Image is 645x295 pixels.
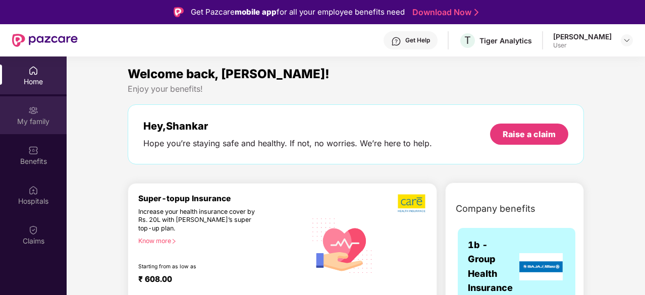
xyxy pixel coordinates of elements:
img: New Pazcare Logo [12,34,78,47]
div: Hope you’re staying safe and healthy. If not, no worries. We’re here to help. [143,138,432,149]
span: Company benefits [456,202,535,216]
span: T [464,34,471,46]
img: Stroke [474,7,478,18]
span: Welcome back, [PERSON_NAME]! [128,67,330,81]
img: b5dec4f62d2307b9de63beb79f102df3.png [398,194,426,213]
img: svg+xml;base64,PHN2ZyBpZD0iQ2xhaW0iIHhtbG5zPSJodHRwOi8vd3d3LnczLm9yZy8yMDAwL3N2ZyIgd2lkdGg9IjIwIi... [28,225,38,235]
a: Download Now [412,7,475,18]
div: Increase your health insurance cover by Rs. 20L with [PERSON_NAME]’s super top-up plan. [138,208,263,233]
div: Super-topup Insurance [138,194,306,203]
div: [PERSON_NAME] [553,32,612,41]
div: Hey, Shankar [143,120,432,132]
span: 1b - Group Health Insurance [468,238,517,295]
img: svg+xml;base64,PHN2ZyB3aWR0aD0iMjAiIGhlaWdodD0iMjAiIHZpZXdCb3g9IjAgMCAyMCAyMCIgZmlsbD0ibm9uZSIgeG... [28,105,38,115]
div: Enjoy your benefits! [128,84,584,94]
div: Starting from as low as [138,263,263,270]
div: Raise a claim [503,129,556,140]
img: svg+xml;base64,PHN2ZyBpZD0iRHJvcGRvd24tMzJ4MzIiIHhtbG5zPSJodHRwOi8vd3d3LnczLm9yZy8yMDAwL3N2ZyIgd2... [623,36,631,44]
div: Get Help [405,36,430,44]
img: svg+xml;base64,PHN2ZyB4bWxucz0iaHR0cDovL3d3dy53My5vcmcvMjAwMC9zdmciIHhtbG5zOnhsaW5rPSJodHRwOi8vd3... [306,208,379,281]
strong: mobile app [235,7,277,17]
img: insurerLogo [519,253,563,280]
img: svg+xml;base64,PHN2ZyBpZD0iSG9tZSIgeG1sbnM9Imh0dHA6Ly93d3cudzMub3JnLzIwMDAvc3ZnIiB3aWR0aD0iMjAiIG... [28,66,38,76]
span: right [171,239,177,244]
div: User [553,41,612,49]
img: svg+xml;base64,PHN2ZyBpZD0iSG9zcGl0YWxzIiB4bWxucz0iaHR0cDovL3d3dy53My5vcmcvMjAwMC9zdmciIHdpZHRoPS... [28,185,38,195]
div: ₹ 608.00 [138,274,296,286]
div: Know more [138,237,300,244]
img: svg+xml;base64,PHN2ZyBpZD0iSGVscC0zMngzMiIgeG1sbnM9Imh0dHA6Ly93d3cudzMub3JnLzIwMDAvc3ZnIiB3aWR0aD... [391,36,401,46]
img: Logo [174,7,184,17]
div: Tiger Analytics [479,36,532,45]
img: svg+xml;base64,PHN2ZyBpZD0iQmVuZWZpdHMiIHhtbG5zPSJodHRwOi8vd3d3LnczLm9yZy8yMDAwL3N2ZyIgd2lkdGg9Ij... [28,145,38,155]
div: Get Pazcare for all your employee benefits need [191,6,405,18]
